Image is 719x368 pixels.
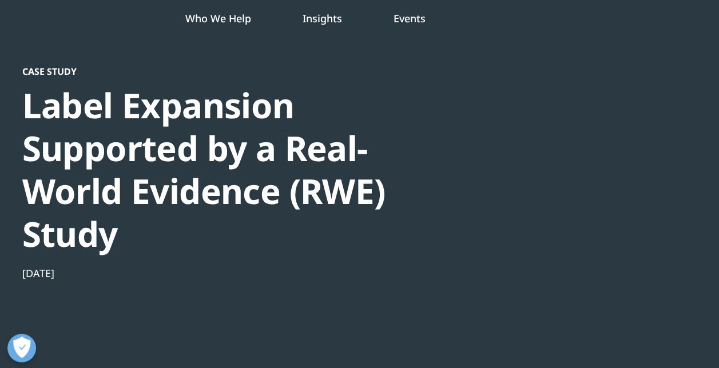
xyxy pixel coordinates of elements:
[303,11,342,25] a: Insights
[22,84,415,255] div: Label Expansion Supported by a Real-World Evidence (RWE) Study
[185,11,251,25] a: Who We Help
[22,266,415,280] div: [DATE]
[394,11,426,25] a: Events
[22,66,415,77] div: Case Study
[7,334,36,362] button: Open Preferences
